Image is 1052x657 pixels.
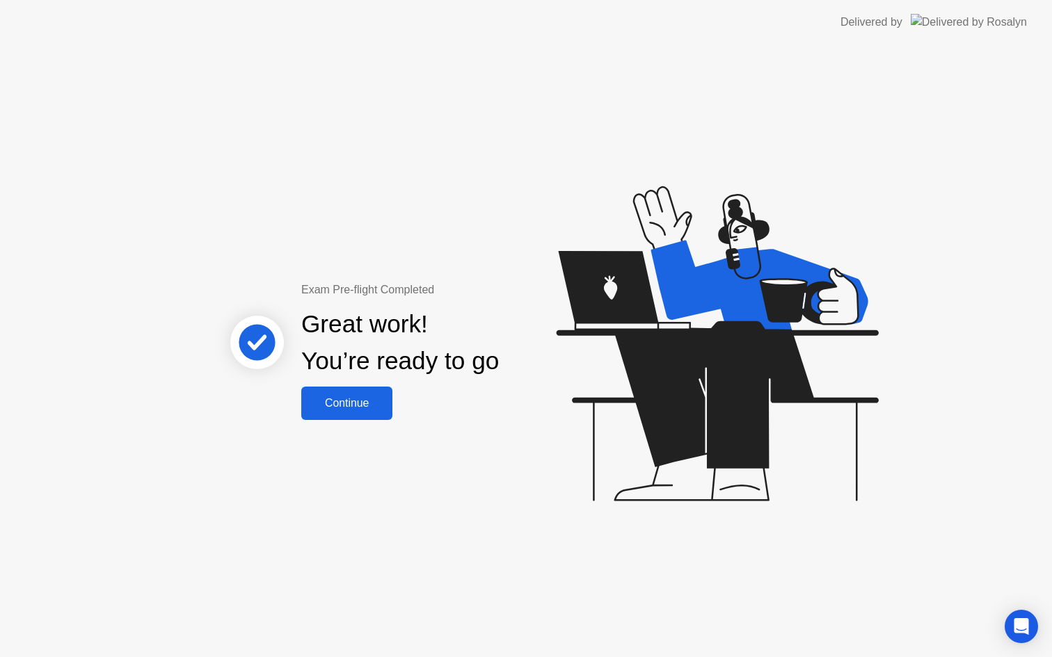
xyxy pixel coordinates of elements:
[911,14,1027,30] img: Delivered by Rosalyn
[840,14,902,31] div: Delivered by
[301,282,589,298] div: Exam Pre-flight Completed
[1005,610,1038,643] div: Open Intercom Messenger
[305,397,388,409] div: Continue
[301,387,392,420] button: Continue
[301,306,499,380] div: Great work! You’re ready to go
